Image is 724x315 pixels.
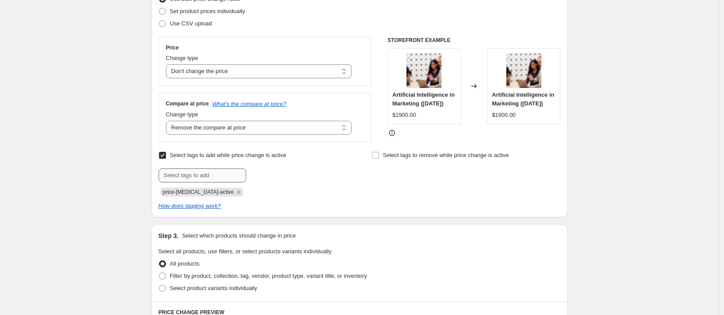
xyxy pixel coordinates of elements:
img: RMIT_ONLINE_DAY2_01_DESIGN_0997_1_80x.jpg [506,53,541,88]
div: $1900.00 [392,111,416,119]
button: Remove price-change-job-active [235,188,243,196]
img: RMIT_ONLINE_DAY2_01_DESIGN_0997_1_80x.jpg [406,53,441,88]
span: Set product prices individually [170,8,245,14]
div: $1900.00 [492,111,516,119]
h3: Compare at price [166,100,209,107]
p: Select which products should change in price [182,231,296,240]
span: price-change-job-active [163,189,234,195]
span: Use CSV upload [170,20,212,27]
span: Select tags to add while price change is active [170,152,286,158]
input: Select tags to add [159,168,246,182]
span: Change type [166,55,198,61]
span: Select all products, use filters, or select products variants individually [159,248,332,255]
span: All products [170,260,200,267]
button: What's the compare at price? [212,101,286,107]
span: Change type [166,111,198,118]
span: Filter by product, collection, tag, vendor, product type, variant title, or inventory [170,273,367,279]
span: Select product variants individually [170,285,257,291]
span: Artificial Intelligence in Marketing ([DATE]) [392,91,455,107]
a: How does tagging work? [159,203,221,209]
span: Artificial Intelligence in Marketing ([DATE]) [492,91,554,107]
h3: Price [166,44,179,51]
h2: Step 3. [159,231,179,240]
h6: STOREFRONT EXAMPLE [388,37,561,44]
span: Select tags to remove while price change is active [383,152,509,158]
